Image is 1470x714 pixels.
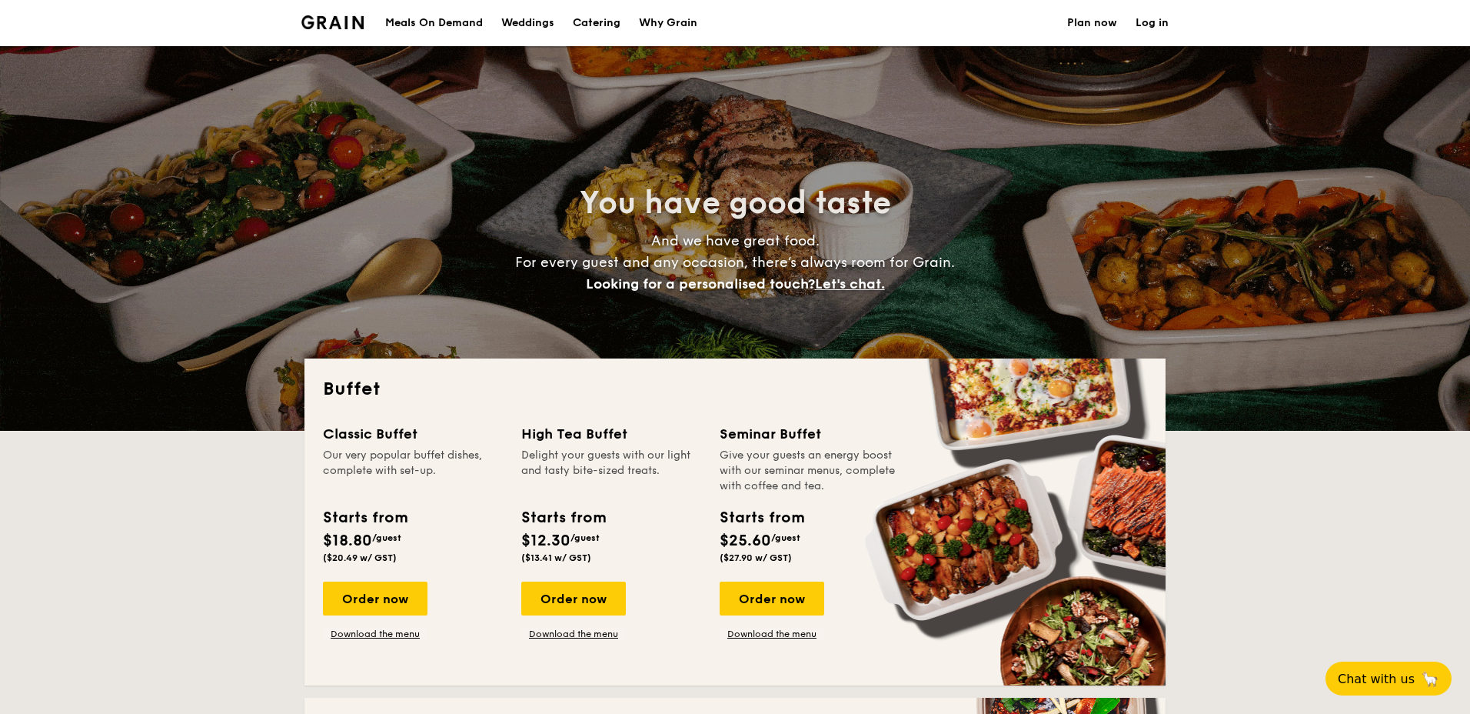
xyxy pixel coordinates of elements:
button: Chat with us🦙 [1325,662,1452,696]
span: $12.30 [521,532,570,550]
a: Download the menu [720,628,824,640]
div: Starts from [720,506,803,529]
span: /guest [372,532,401,543]
div: Order now [323,582,427,616]
span: ($13.41 w/ GST) [521,552,591,563]
span: Let's chat. [815,275,885,292]
span: ($27.90 w/ GST) [720,552,792,563]
span: Chat with us [1338,672,1415,686]
span: /guest [771,532,800,543]
div: Delight your guests with our light and tasty bite-sized treats. [521,448,701,494]
div: Starts from [323,506,407,529]
span: ($20.49 w/ GST) [323,552,397,563]
a: Logotype [301,15,364,29]
div: Classic Buffet [323,423,503,445]
div: Order now [521,582,626,616]
div: Give your guests an energy boost with our seminar menus, complete with coffee and tea. [720,448,900,494]
div: Seminar Buffet [720,423,900,445]
span: $25.60 [720,532,771,550]
span: /guest [570,532,600,543]
a: Download the menu [521,628,626,640]
div: Our very popular buffet dishes, complete with set-up. [323,448,503,494]
span: $18.80 [323,532,372,550]
h2: Buffet [323,377,1147,402]
a: Download the menu [323,628,427,640]
span: 🦙 [1421,670,1439,688]
img: Grain [301,15,364,29]
div: Starts from [521,506,605,529]
div: High Tea Buffet [521,423,701,445]
div: Order now [720,582,824,616]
